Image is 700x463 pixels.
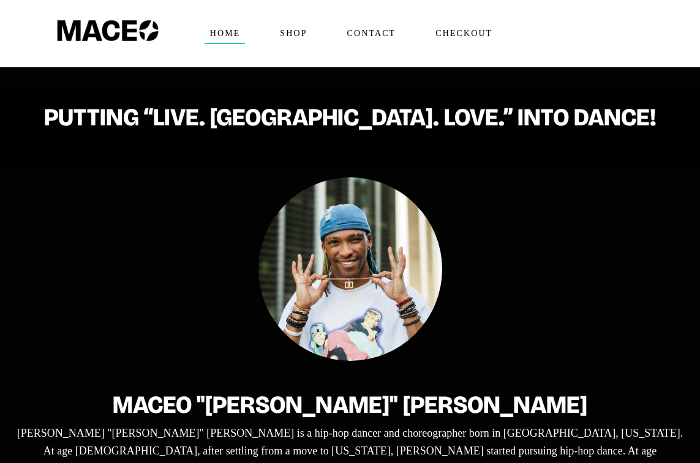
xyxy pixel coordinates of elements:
[430,24,497,43] span: Checkout
[274,24,312,43] span: Shop
[205,24,246,43] span: Home
[342,24,401,43] span: Contact
[258,177,442,361] img: Maceo Harrison
[12,391,688,418] h2: Maceo "[PERSON_NAME]" [PERSON_NAME]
